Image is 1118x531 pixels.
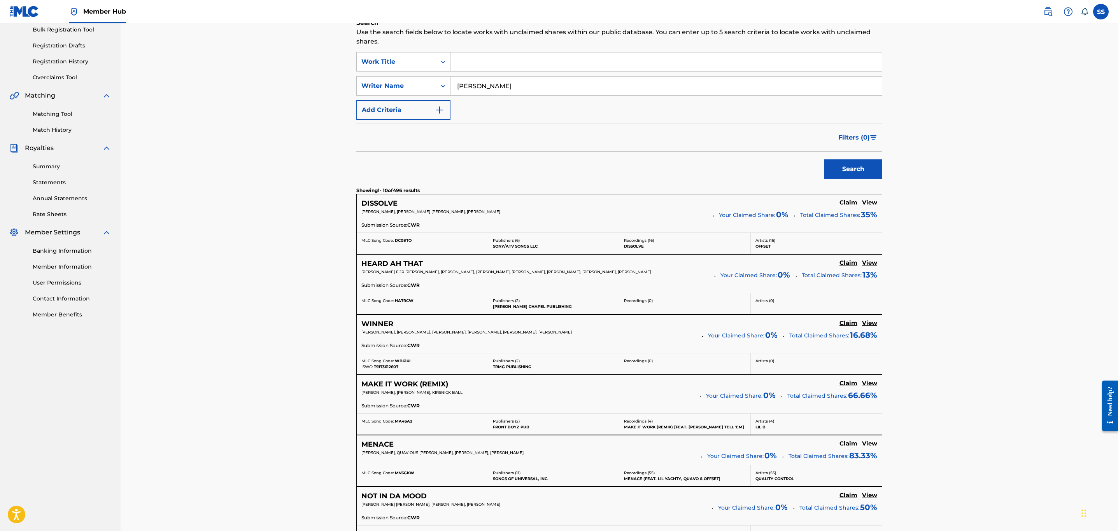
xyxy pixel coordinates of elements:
h5: View [862,259,877,267]
iframe: Chat Widget [1079,494,1118,531]
span: [PERSON_NAME], [PERSON_NAME] [PERSON_NAME], [PERSON_NAME] [361,209,500,214]
p: Publishers ( 2 ) [493,358,615,364]
a: View [862,259,877,268]
h5: View [862,380,877,387]
span: Total Claimed Shares: [800,211,860,218]
a: Overclaims Tool [33,73,111,82]
span: Submission Source: [361,514,407,521]
p: Recordings ( 55 ) [624,470,746,476]
h5: NOT IN DA MOOD [361,492,427,501]
p: Recordings ( 0 ) [624,298,746,304]
p: OFFSET [755,243,878,249]
span: MLC Song Code: [361,298,394,303]
button: Filters (0) [834,128,882,147]
span: CWR [407,402,420,409]
p: LIL B [755,424,878,430]
span: Submission Source: [361,342,407,349]
a: Rate Sheets [33,210,111,218]
span: Your Claimed Share: [706,392,762,400]
a: Banking Information [33,247,111,255]
h5: View [862,199,877,206]
h5: WINNER [361,320,393,328]
span: MV6GKW [395,470,414,475]
span: Matching [25,91,55,100]
span: [PERSON_NAME] F JR [PERSON_NAME], [PERSON_NAME], [PERSON_NAME], [PERSON_NAME], [PERSON_NAME], [PE... [361,269,651,274]
img: expand [102,143,111,153]
img: expand [102,228,111,237]
span: WB61KI [395,358,410,363]
img: Royalties [9,143,19,153]
p: FRONT BOYZ PUB [493,424,615,430]
h5: Claim [839,380,857,387]
a: Registration History [33,58,111,66]
span: Total Claimed Shares: [789,452,848,459]
span: [PERSON_NAME], [PERSON_NAME], [PERSON_NAME], [PERSON_NAME], [PERSON_NAME], [PERSON_NAME] [361,330,572,335]
p: MAKE IT WORK (REMIX) [FEAT. [PERSON_NAME] TELL 'EM] [624,424,746,430]
span: Total Claimed Shares: [799,504,859,511]
span: Member Hub [83,7,126,16]
span: Total Claimed Shares: [789,332,849,339]
span: 35 % [861,209,877,220]
p: Publishers ( 2 ) [493,418,615,424]
span: 0 % [776,209,789,220]
h5: DISSOLVE [361,199,398,208]
span: Your Claimed Share: [718,504,775,512]
h5: Claim [839,199,857,206]
p: Recordings ( 4 ) [624,418,746,424]
img: help [1064,7,1073,16]
img: filter [870,135,877,140]
h5: Claim [839,259,857,267]
img: search [1043,7,1053,16]
div: Writer Name [361,81,431,91]
a: Summary [33,162,111,171]
span: CWR [407,342,420,349]
a: Annual Statements [33,194,111,203]
p: [PERSON_NAME] CHAPEL PUBLISHING [493,304,615,309]
span: Member Settings [25,228,80,237]
p: QUALITY CONTROL [755,476,878,482]
span: MLC Song Code: [361,238,394,243]
span: CWR [407,222,420,229]
p: Publishers ( 6 ) [493,238,615,243]
p: Showing 1 - 10 of 496 results [356,187,420,194]
span: ISWC: [361,364,373,369]
div: Notifications [1081,8,1088,16]
a: View [862,380,877,388]
span: Total Claimed Shares: [787,392,847,399]
a: Registration Drafts [33,42,111,50]
p: MENACE (FEAT. LIL YACHTY, QUAVO & OFFSET) [624,476,746,482]
p: Artists ( 0 ) [755,358,878,364]
a: Statements [33,178,111,187]
img: 9d2ae6d4665cec9f34b9.svg [435,105,444,115]
a: Public Search [1040,4,1056,19]
div: Help [1060,4,1076,19]
p: SONY/ATV SONGS LLC [493,243,615,249]
span: DC08TO [395,238,412,243]
span: [PERSON_NAME], [PERSON_NAME], KIRSNICK BALL [361,390,463,395]
button: Search [824,159,882,179]
h5: View [862,320,877,327]
h5: Claim [839,440,857,447]
span: MA4SA2 [395,419,412,424]
span: 0 % [778,269,790,281]
span: T9173612607 [374,364,398,369]
h5: View [862,492,877,499]
div: User Menu [1093,4,1109,19]
span: Your Claimed Share: [720,271,777,279]
span: 83.33 % [849,450,877,461]
span: HA7RCW [395,298,414,303]
h5: MENACE [361,440,394,449]
a: Contact Information [33,295,111,303]
p: Use the search fields below to locate works with unclaimed shares within our public database. You... [356,28,882,46]
p: TRMG PUBLISHING [493,364,615,370]
span: MLC Song Code: [361,419,394,424]
span: CWR [407,514,420,521]
span: MLC Song Code: [361,470,394,475]
span: [PERSON_NAME] [PERSON_NAME], [PERSON_NAME], [PERSON_NAME] [361,502,500,507]
a: View [862,199,877,208]
p: Artists ( 4 ) [755,418,878,424]
a: User Permissions [33,279,111,287]
span: Filters ( 0 ) [838,133,870,142]
a: Member Information [33,263,111,271]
